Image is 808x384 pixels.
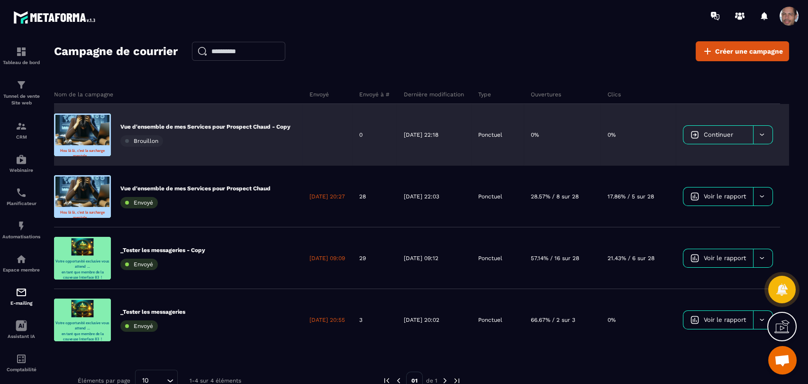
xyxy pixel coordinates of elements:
p: [DATE] 22:03 [404,193,439,200]
span: Voir le rapport [704,316,746,323]
p: 0 [359,131,363,139]
a: Voir le rapport [683,187,753,206]
img: automations [16,220,27,232]
img: icon [690,316,699,324]
img: scheduler [16,187,27,198]
h2: Campagne de courrier [54,42,178,61]
p: [DATE] 20:55 [309,316,345,324]
span: Envoyé [134,261,153,268]
a: Créer une campagne [696,41,789,61]
a: schedulerschedulerPlanificateur [2,180,40,213]
a: automationsautomationsAutomatisations [2,213,40,246]
img: automations [16,253,27,265]
a: formationformationCRM [2,113,40,147]
p: 17.86% / 5 sur 28 [608,193,654,200]
p: [DATE] 22:18 [404,131,438,139]
p: 0% [531,131,539,139]
p: 21.43% / 6 sur 28 [608,254,654,262]
p: Automatisations [2,234,40,239]
p: Assistant IA [2,334,40,339]
strong: Hou là là , c'est la surcharge mentale ... Le Marketing Digitale une vraie prise de tête pour vou... [11,116,179,186]
p: Tableau de bord [2,60,40,65]
p: 0% [608,316,616,324]
p: 66.67% / 2 sur 3 [531,316,575,324]
a: Assistant IA [2,313,40,346]
p: Vue d'ensemble de mes Services pour Prospect Chaud - Copy [120,123,291,131]
a: accountantaccountantComptabilité [2,346,40,379]
strong: Votre opportunité exclusive vous attend ... en tant que membre de la couveuse Interface 83 ! [6,73,184,142]
a: Continuer [683,126,753,144]
p: Ponctuel [478,316,502,324]
a: formationformationTableau de bord [2,39,40,72]
p: [DATE] 09:12 [404,254,438,262]
img: icon [690,254,699,262]
p: Ponctuel [478,193,502,200]
p: Envoyé à # [359,91,390,98]
a: automationsautomationsEspace membre [2,246,40,280]
p: Dernière modification [404,91,464,98]
span: Envoyé [134,323,153,329]
p: [DATE] 20:27 [309,193,345,200]
p: 28.57% / 8 sur 28 [531,193,579,200]
p: 0% [608,131,616,139]
p: 57.14% / 16 sur 28 [531,254,579,262]
div: Ouvrir le chat [768,346,797,375]
a: formationformationTunnel de vente Site web [2,72,40,113]
p: _Tester les messageries - Copy [120,246,205,254]
p: Planificateur [2,201,40,206]
p: Vue d'ensemble de mes Services pour Prospect Chaud [120,185,271,192]
p: 3 [359,316,363,324]
p: Ouvertures [531,91,561,98]
img: formation [16,79,27,91]
p: Nom de la campagne [54,91,113,98]
p: E-mailing [2,300,40,306]
img: logo [13,9,99,26]
img: automations [16,154,27,165]
p: Clics [608,91,621,98]
span: Brouillon [134,138,158,144]
p: 28 [359,193,366,200]
p: [DATE] 09:09 [309,254,345,262]
span: Continuer [704,131,733,138]
p: Tunnel de vente Site web [2,93,40,106]
span: Créer une campagne [715,47,783,56]
img: icon [690,131,699,139]
p: Comptabilité [2,367,40,372]
span: Voir le rapport [704,254,746,262]
img: email [16,287,27,298]
a: Voir le rapport [683,249,753,267]
a: automationsautomationsWebinaire [2,147,40,180]
span: Voir le rapport [704,193,746,200]
p: Webinaire [2,168,40,173]
img: accountant [16,353,27,365]
p: Ponctuel [478,254,502,262]
p: _Tester les messageries [120,308,185,316]
img: icon [690,192,699,201]
p: Type [478,91,491,98]
p: CRM [2,134,40,140]
p: 29 [359,254,366,262]
a: emailemailE-mailing [2,280,40,313]
img: formation [16,121,27,132]
span: Envoyé [134,199,153,206]
img: formation [16,46,27,57]
p: Espace membre [2,267,40,272]
p: Éléments par page [78,377,130,384]
p: [DATE] 20:02 [404,316,439,324]
p: Envoyé [309,91,329,98]
p: Ponctuel [478,131,502,139]
p: 1-4 sur 4 éléments [190,377,241,384]
a: Voir le rapport [683,311,753,329]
